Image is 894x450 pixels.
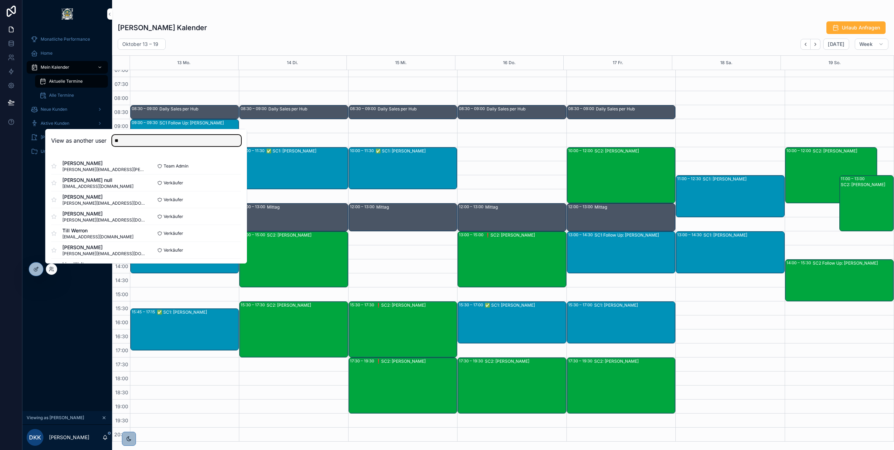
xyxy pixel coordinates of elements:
[27,415,84,421] span: Viewing as [PERSON_NAME]
[62,193,146,200] span: [PERSON_NAME]
[267,204,347,210] div: Mittag
[41,149,63,154] span: Unterlagen
[114,375,130,381] span: 18:00
[485,204,565,210] div: Mittag
[62,261,133,268] span: Line Wolters
[240,232,348,287] div: 13:00 – 15:00SC2: [PERSON_NAME]
[118,23,207,33] h1: [PERSON_NAME] Kalender
[568,232,594,238] div: 13:00 – 14:30
[828,56,841,70] button: 19 So.
[267,232,347,238] div: SC2: [PERSON_NAME]
[350,358,376,364] div: 17:30 – 19:30
[27,61,108,74] a: Mein Kalender
[568,302,594,308] div: 15:30 – 17:00
[114,305,130,311] span: 15:30
[350,204,376,210] div: 12:00 – 13:00
[594,148,675,154] div: SC2: [PERSON_NAME]
[41,64,69,70] span: Mein Kalender
[567,105,675,119] div: 08:30 – 09:00Daily Sales per Hub
[842,24,880,31] span: Urlaub Anfragen
[786,260,813,266] div: 14:00 – 15:30
[114,361,130,367] span: 17:30
[62,217,146,223] span: [PERSON_NAME][EMAIL_ADDRESS][DOMAIN_NAME]
[823,39,849,50] button: [DATE]
[241,204,267,210] div: 12:00 – 13:00
[62,167,146,172] span: [PERSON_NAME][EMAIL_ADDRESS][PERSON_NAME][DOMAIN_NAME]
[826,21,886,34] button: Urlaub Anfragen
[568,358,594,364] div: 17:30 – 19:30
[164,197,183,203] span: Verkäufer
[27,47,108,60] a: Home
[131,120,239,133] div: 09:00 – 09:30SC1 Follow Up: [PERSON_NAME]
[485,359,565,364] div: SC2: [PERSON_NAME]
[376,359,456,364] div: ❗SC2: [PERSON_NAME]
[112,123,130,129] span: 09:00
[349,204,457,231] div: 12:00 – 13:00Mittag
[159,106,238,112] div: Daily Sales per Hub
[113,67,130,73] span: 07:00
[131,105,239,119] div: 08:30 – 09:00Daily Sales per Hub
[677,176,703,182] div: 11:00 – 12:30
[114,333,130,339] span: 16:30
[112,109,130,115] span: 08:30
[376,204,456,210] div: Mittag
[841,182,893,187] div: SC2: [PERSON_NAME]
[164,247,183,253] span: Verkäufer
[677,232,703,238] div: 13:00 – 14:30
[29,433,41,442] span: DKK
[350,302,376,308] div: 15:30 – 17:30
[177,56,191,70] button: 13 Mo.
[114,319,130,325] span: 16:00
[567,148,675,203] div: 10:00 – 12:00SC2: [PERSON_NAME]
[350,148,376,154] div: 10:00 – 11:30
[703,232,784,238] div: SC1: [PERSON_NAME]
[240,148,348,189] div: 10:00 – 11:30✅ SC1: [PERSON_NAME]
[811,39,820,50] button: Next
[164,214,183,219] span: Verkäufer
[503,56,516,70] button: 16 Do.
[459,302,485,308] div: 15:30 – 17:00
[458,232,566,287] div: 13:00 – 15:00❗SC2: [PERSON_NAME]
[841,176,866,182] div: 11:00 – 13:00
[241,302,267,308] div: 15:30 – 17:30
[164,231,183,236] span: Verkäufer
[594,204,675,210] div: Mittag
[159,120,238,126] div: SC1 Follow Up: [PERSON_NAME]
[378,106,456,112] div: Daily Sales per Hub
[268,106,347,112] div: Daily Sales per Hub
[594,359,675,364] div: SC2: [PERSON_NAME]
[459,106,487,111] div: 08:30 – 09:00
[266,148,347,154] div: ✅ SC1: [PERSON_NAME]
[786,148,813,154] div: 10:00 – 12:00
[568,204,594,210] div: 12:00 – 13:00
[567,204,675,231] div: 12:00 – 13:00Mittag
[349,105,457,119] div: 08:30 – 09:00Daily Sales per Hub
[859,41,873,47] span: Week
[594,302,675,308] div: SC1: [PERSON_NAME]
[114,277,130,283] span: 14:30
[596,106,675,112] div: Daily Sales per Hub
[122,41,158,48] h2: Oktober 13 – 19
[395,56,407,70] button: 15 Mi.
[41,107,67,112] span: Neue Kunden
[112,431,130,437] span: 20:00
[132,106,159,111] div: 08:30 – 09:00
[567,358,675,413] div: 17:30 – 19:30SC2: [PERSON_NAME]
[720,56,733,70] button: 18 Sa.
[164,163,188,169] span: Team Admin
[131,309,239,350] div: 15:45 – 17:15✅ SC1: [PERSON_NAME]
[287,56,298,70] button: 14 Di.
[27,103,108,116] a: Neue Kunden
[349,148,457,189] div: 10:00 – 11:30✅ SC1: [PERSON_NAME]
[112,95,130,101] span: 08:00
[62,210,146,217] span: [PERSON_NAME]
[594,232,675,238] div: SC1 Follow Up: [PERSON_NAME]
[27,131,108,144] a: [PERSON_NAME]
[567,302,675,343] div: 15:30 – 17:00SC1: [PERSON_NAME]
[703,176,784,182] div: SC1: [PERSON_NAME]
[458,358,566,413] div: 17:30 – 19:30SC2: [PERSON_NAME]
[485,232,565,238] div: ❗SC2: [PERSON_NAME]
[813,260,893,266] div: SC2 Follow Up: [PERSON_NAME]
